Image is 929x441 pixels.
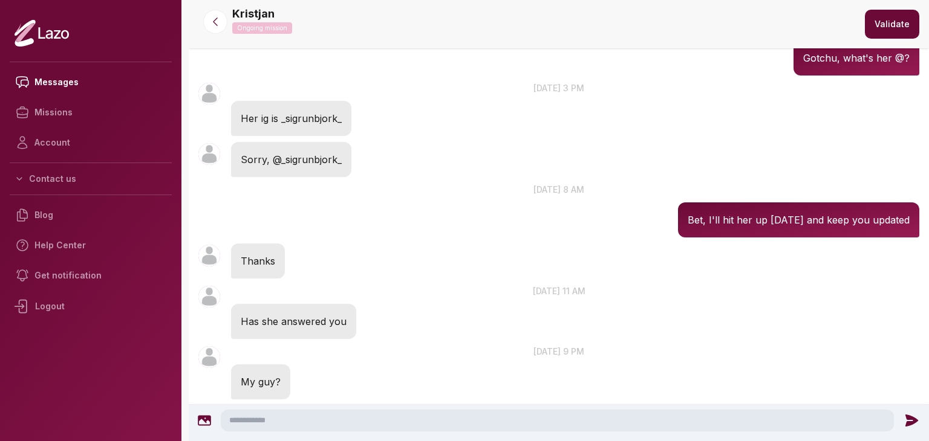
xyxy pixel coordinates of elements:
[189,183,929,196] p: [DATE] 8 am
[10,260,172,291] a: Get notification
[10,97,172,127] a: Missions
[10,127,172,158] a: Account
[241,253,275,269] p: Thanks
[241,374,281,390] p: My guy?
[10,200,172,230] a: Blog
[189,285,929,297] p: [DATE] 11 am
[10,291,172,322] div: Logout
[865,10,919,39] button: Validate
[10,168,172,190] button: Contact us
[241,111,342,126] p: Her ig is _sigrunbjork_
[232,5,275,22] p: Kristjan
[198,143,220,165] img: User avatar
[189,345,929,358] p: [DATE] 9 pm
[688,212,910,228] p: Bet, I'll hit her up [DATE] and keep you updated
[10,67,172,97] a: Messages
[803,50,910,66] p: Gotchu, what's her @?
[241,152,342,167] p: Sorry, @_sigrunbjork_
[10,230,172,260] a: Help Center
[189,82,929,94] p: [DATE] 3 pm
[232,22,292,34] p: Ongoing mission
[241,314,347,329] p: Has she answered you
[198,245,220,266] img: User avatar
